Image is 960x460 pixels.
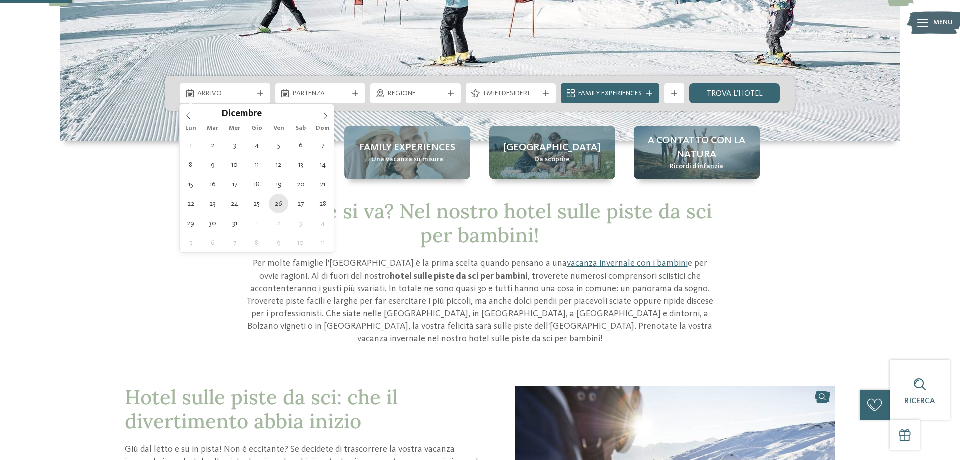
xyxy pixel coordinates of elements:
[269,213,288,233] span: Gennaio 2, 2026
[313,135,332,155] span: Dicembre 7, 2025
[291,213,310,233] span: Gennaio 3, 2026
[689,83,780,103] a: trova l’hotel
[242,257,717,345] p: Per molte famiglie l'[GEOGRAPHIC_DATA] è la prima scelta quando pensano a una e per ovvie ragioni...
[203,213,222,233] span: Dicembre 30, 2025
[225,155,244,174] span: Dicembre 10, 2025
[202,125,224,132] span: Mar
[269,174,288,194] span: Dicembre 19, 2025
[904,397,935,405] span: Ricerca
[181,233,200,252] span: Gennaio 5, 2026
[181,194,200,213] span: Dicembre 22, 2025
[246,125,268,132] span: Gio
[203,194,222,213] span: Dicembre 23, 2025
[670,162,723,172] span: Ricordi d’infanzia
[203,233,222,252] span: Gennaio 6, 2026
[247,194,266,213] span: Dicembre 25, 2025
[483,89,539,99] span: I miei desideri
[291,233,310,252] span: Gennaio 10, 2026
[312,125,334,132] span: Dom
[371,155,443,165] span: Una vacanza su misura
[313,194,332,213] span: Dicembre 28, 2025
[269,194,288,213] span: Dicembre 26, 2025
[225,194,244,213] span: Dicembre 24, 2025
[125,384,398,434] span: Hotel sulle piste da sci: che il divertimento abbia inizio
[313,213,332,233] span: Gennaio 4, 2026
[390,272,528,281] strong: hotel sulle piste da sci per bambini
[269,233,288,252] span: Gennaio 9, 2026
[225,174,244,194] span: Dicembre 17, 2025
[313,174,332,194] span: Dicembre 21, 2025
[290,125,312,132] span: Sab
[247,174,266,194] span: Dicembre 18, 2025
[489,126,615,179] a: Hotel sulle piste da sci per bambini: divertimento senza confini [GEOGRAPHIC_DATA] Da scoprire
[181,155,200,174] span: Dicembre 8, 2025
[313,233,332,252] span: Gennaio 11, 2026
[247,198,712,248] span: Dov’è che si va? Nel nostro hotel sulle piste da sci per bambini!
[269,155,288,174] span: Dicembre 12, 2025
[247,155,266,174] span: Dicembre 11, 2025
[634,126,760,179] a: Hotel sulle piste da sci per bambini: divertimento senza confini A contatto con la natura Ricordi...
[203,174,222,194] span: Dicembre 16, 2025
[291,135,310,155] span: Dicembre 6, 2025
[534,155,570,165] span: Da scoprire
[181,174,200,194] span: Dicembre 15, 2025
[268,125,290,132] span: Ven
[181,213,200,233] span: Dicembre 29, 2025
[503,141,601,155] span: [GEOGRAPHIC_DATA]
[203,135,222,155] span: Dicembre 2, 2025
[180,125,202,132] span: Lun
[293,89,348,99] span: Partenza
[181,135,200,155] span: Dicembre 1, 2025
[291,174,310,194] span: Dicembre 20, 2025
[291,194,310,213] span: Dicembre 27, 2025
[578,89,642,99] span: Family Experiences
[359,141,455,155] span: Family experiences
[388,89,443,99] span: Regione
[203,155,222,174] span: Dicembre 9, 2025
[313,155,332,174] span: Dicembre 14, 2025
[247,233,266,252] span: Gennaio 8, 2026
[197,89,253,99] span: Arrivo
[225,213,244,233] span: Dicembre 31, 2025
[567,259,688,268] a: vacanza invernale con i bambini
[291,155,310,174] span: Dicembre 13, 2025
[247,213,266,233] span: Gennaio 1, 2026
[221,110,262,119] span: Dicembre
[224,125,246,132] span: Mer
[225,233,244,252] span: Gennaio 7, 2026
[344,126,470,179] a: Hotel sulle piste da sci per bambini: divertimento senza confini Family experiences Una vacanza s...
[262,108,295,119] input: Year
[247,135,266,155] span: Dicembre 4, 2025
[225,135,244,155] span: Dicembre 3, 2025
[644,134,750,162] span: A contatto con la natura
[269,135,288,155] span: Dicembre 5, 2025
